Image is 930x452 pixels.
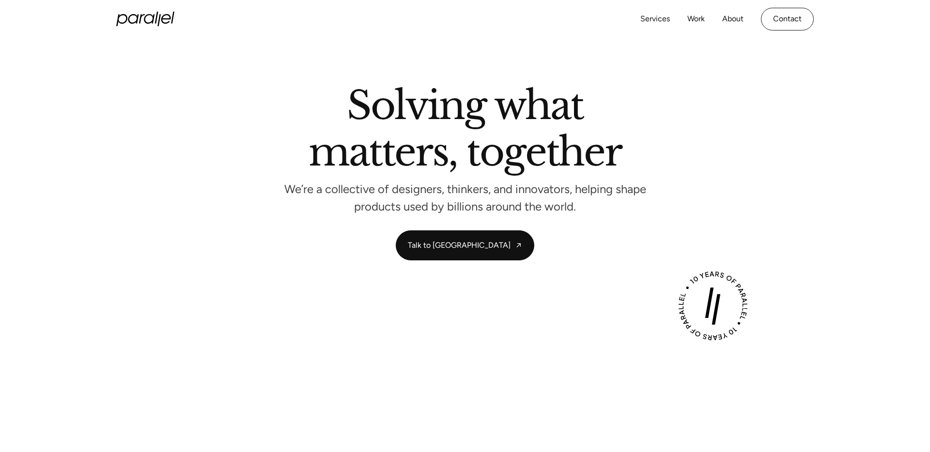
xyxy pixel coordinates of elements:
[687,12,705,26] a: Work
[761,8,814,30] a: Contact
[116,12,174,26] a: home
[640,12,670,26] a: Services
[283,185,647,211] p: We’re a collective of designers, thinkers, and innovators, helping shape products used by billion...
[309,87,621,175] h2: Solving what matters, together
[722,12,744,26] a: About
